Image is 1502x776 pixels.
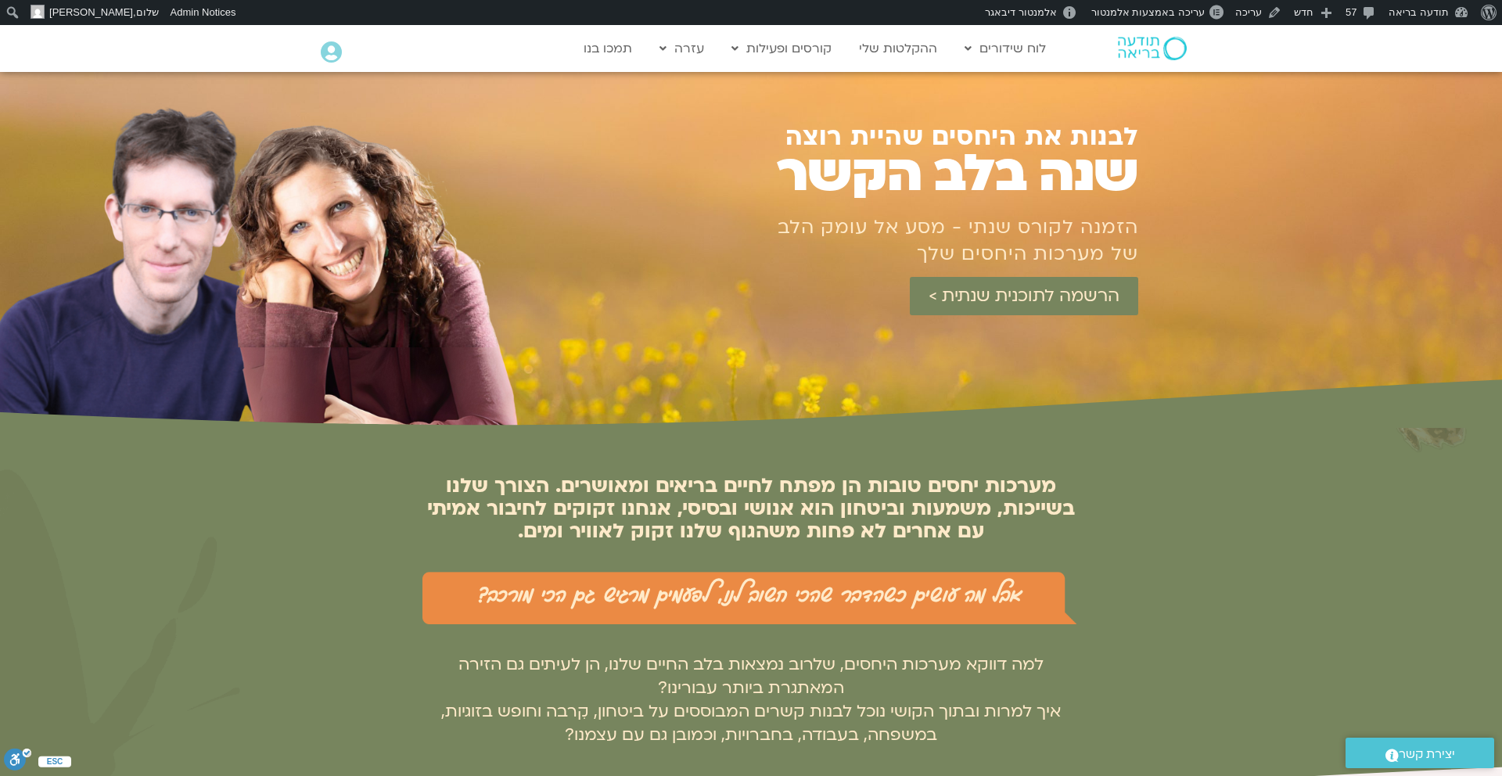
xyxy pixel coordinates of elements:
span: הרשמה לתוכנית שנתית > [929,286,1119,306]
a: תמכו בנו [576,34,640,63]
a: עזרה [652,34,712,63]
h1: הזמנה לקורס שנתי - מסע אל עומק הלב של מערכות היחסים שלך [771,214,1138,268]
h2: אבל מה עושים כשהדבר שהכי חשוב לנו, לפעמים מרגיש גם הכי מורכב? [430,577,1072,607]
span: [PERSON_NAME] [49,6,133,18]
span: עריכה באמצעות אלמנטור [1091,6,1205,18]
h1: שנה בלב הקשר [701,150,1138,198]
img: תודעה בריאה [1118,37,1187,60]
a: ההקלטות שלי [851,34,945,63]
a: קורסים ופעילות [724,34,839,63]
span: יצירת קשר [1399,744,1455,765]
a: לוח שידורים [957,34,1054,63]
p: למה דווקא מערכות היחסים, שלרוב נמצאות בלב החיים שלנו, הן לעיתים גם הזירה המאתגרת ביותר עבורינו? א... [422,653,1080,747]
a: הרשמה לתוכנית שנתית > [910,277,1138,315]
h2: מערכות יחסים טובות הן מפתח לחיים בריאים ומאושרים. הצורך שלנו בשייכות, משמעות וביטחון הוא אנושי וב... [422,475,1080,543]
a: יצירת קשר [1346,738,1494,768]
h1: לבנות את היחסים שהיית רוצה [717,124,1138,150]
